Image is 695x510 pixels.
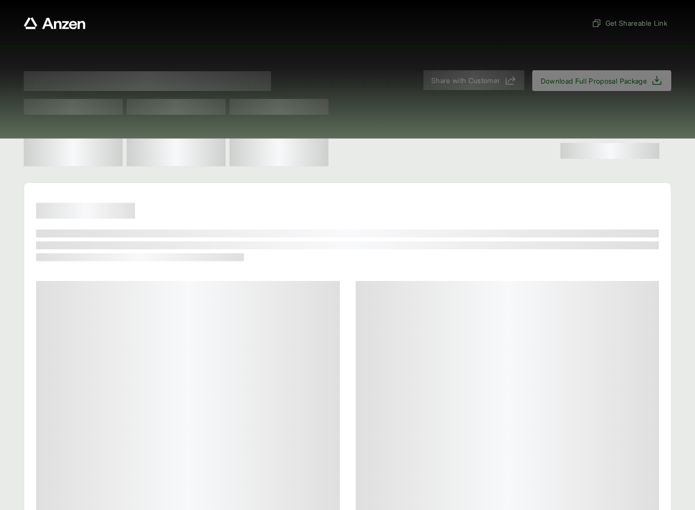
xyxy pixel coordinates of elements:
span: Test [127,99,226,115]
button: Get Shareable Link [588,14,671,32]
span: Test [24,99,123,115]
span: Get Shareable Link [592,18,667,28]
span: Share with Customer [431,75,501,86]
span: Test [230,99,328,115]
span: Proposal for [24,71,271,91]
a: Anzen website [24,17,86,29]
